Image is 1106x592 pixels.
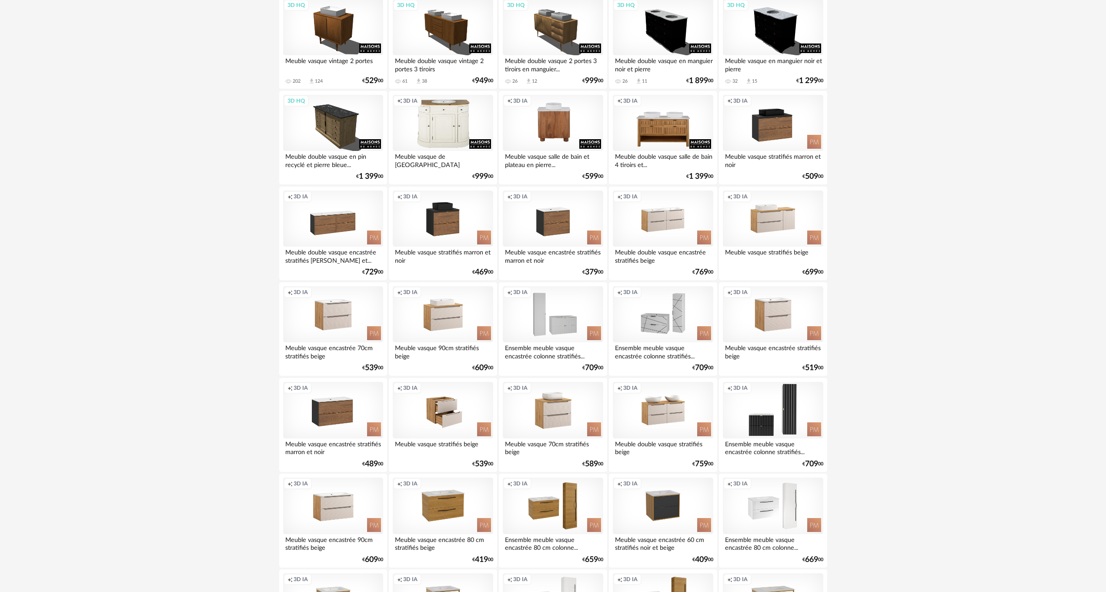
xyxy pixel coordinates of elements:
span: 3D IA [294,480,308,487]
span: Creation icon [507,480,512,487]
div: € 00 [582,78,603,84]
a: Creation icon 3D IA Ensemble meuble vasque encastrée colonne stratifiés... €70900 [499,282,607,376]
div: € 00 [796,78,823,84]
a: Creation icon 3D IA Meuble vasque encastrée 80 cm stratifiés beige €41900 [389,474,497,568]
div: € 00 [692,365,713,371]
span: Creation icon [287,385,293,391]
span: 519 [805,365,818,371]
span: 3D IA [513,193,528,200]
span: 999 [475,174,488,180]
div: Meuble vasque encastrée 80 cm stratifiés beige [393,534,493,552]
span: 3D IA [733,193,748,200]
div: Meuble vasque de [GEOGRAPHIC_DATA][PERSON_NAME] 2 tiroirs 3 portes... [393,151,493,168]
span: 709 [695,365,708,371]
span: 3D IA [623,193,638,200]
div: € 00 [692,461,713,467]
div: € 00 [582,461,603,467]
a: Creation icon 3D IA Meuble vasque encastrée stratifiés marron et noir €37900 [499,187,607,281]
span: 3D IA [733,289,748,296]
span: 999 [585,78,598,84]
div: Ensemble meuble vasque encastrée 80 cm colonne... [503,534,603,552]
span: Creation icon [507,289,512,296]
span: Creation icon [727,385,732,391]
span: Creation icon [727,480,732,487]
span: Creation icon [397,289,402,296]
div: € 00 [802,174,823,180]
span: 3D IA [294,576,308,583]
span: 3D IA [733,97,748,104]
a: Creation icon 3D IA Meuble double vasque stratifiés beige €75900 [609,378,717,472]
a: Creation icon 3D IA Meuble vasque 70cm stratifiés beige €58900 [499,378,607,472]
div: Meuble double vasque encastrée stratifiés [PERSON_NAME] et... [283,247,383,264]
div: Meuble vasque encastrée 90cm stratifiés beige [283,534,383,552]
a: Creation icon 3D IA Ensemble meuble vasque encastrée 80 cm colonne... €66900 [719,474,827,568]
a: Creation icon 3D IA Meuble vasque encastrée stratifiés beige €51900 [719,282,827,376]
div: 202 [293,78,301,84]
div: € 00 [692,557,713,563]
div: € 00 [802,461,823,467]
span: 669 [805,557,818,563]
span: Creation icon [397,193,402,200]
a: Creation icon 3D IA Meuble vasque encastrée 70cm stratifiés beige €53900 [279,282,387,376]
span: Creation icon [397,576,402,583]
div: € 00 [362,461,383,467]
a: Creation icon 3D IA Meuble vasque stratifiés beige €53900 [389,378,497,472]
a: Creation icon 3D IA Meuble vasque stratifiés marron et noir €46900 [389,187,497,281]
span: Creation icon [287,289,293,296]
div: 11 [642,78,647,84]
div: 124 [315,78,323,84]
span: 1 299 [799,78,818,84]
div: 38 [422,78,427,84]
div: € 00 [472,269,493,275]
div: € 00 [362,557,383,563]
span: 3D IA [513,480,528,487]
div: Meuble double vasque en pin recyclé et pierre bleue... [283,151,383,168]
span: Creation icon [507,385,512,391]
span: 509 [805,174,818,180]
span: Download icon [308,78,315,84]
div: Ensemble meuble vasque encastrée colonne stratifiés... [503,342,603,360]
div: Meuble vasque encastrée 70cm stratifiés beige [283,342,383,360]
span: 419 [475,557,488,563]
a: Creation icon 3D IA Ensemble meuble vasque encastrée 80 cm colonne... €65900 [499,474,607,568]
div: 3D HQ [284,95,309,107]
a: Creation icon 3D IA Meuble vasque 90cm stratifiés beige €60900 [389,282,497,376]
a: Creation icon 3D IA Meuble vasque de [GEOGRAPHIC_DATA][PERSON_NAME] 2 tiroirs 3 portes... €99900 [389,91,497,185]
span: Creation icon [617,289,622,296]
span: 489 [365,461,378,467]
div: 26 [512,78,518,84]
span: Creation icon [727,576,732,583]
div: Meuble vasque 70cm stratifiés beige [503,438,603,456]
a: Creation icon 3D IA Meuble double vasque salle de bain 4 tiroirs et... €1 39900 [609,91,717,185]
span: Creation icon [507,193,512,200]
span: Creation icon [727,289,732,296]
span: Creation icon [507,97,512,104]
span: 3D IA [623,480,638,487]
span: 3D IA [733,576,748,583]
span: 3D IA [623,576,638,583]
span: 3D IA [294,289,308,296]
span: Creation icon [727,97,732,104]
div: Meuble vasque encastrée stratifiés marron et noir [503,247,603,264]
span: Creation icon [617,480,622,487]
div: € 00 [802,269,823,275]
span: 3D IA [513,289,528,296]
span: 599 [585,174,598,180]
a: Creation icon 3D IA Meuble vasque encastrée stratifiés marron et noir €48900 [279,378,387,472]
span: Creation icon [287,480,293,487]
div: Meuble vasque encastrée stratifiés marron et noir [283,438,383,456]
span: 759 [695,461,708,467]
div: € 00 [472,78,493,84]
div: Meuble double vasque vintage 2 portes 3 tiroirs [393,55,493,73]
a: Creation icon 3D IA Meuble vasque stratifiés marron et noir €50900 [719,91,827,185]
span: Download icon [525,78,532,84]
div: € 00 [362,365,383,371]
div: Meuble double vasque salle de bain 4 tiroirs et... [613,151,713,168]
span: Creation icon [397,97,402,104]
span: 379 [585,269,598,275]
span: Creation icon [727,193,732,200]
a: Creation icon 3D IA Meuble vasque stratifiés beige €69900 [719,187,827,281]
span: 609 [365,557,378,563]
span: Download icon [415,78,422,84]
div: € 00 [472,365,493,371]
